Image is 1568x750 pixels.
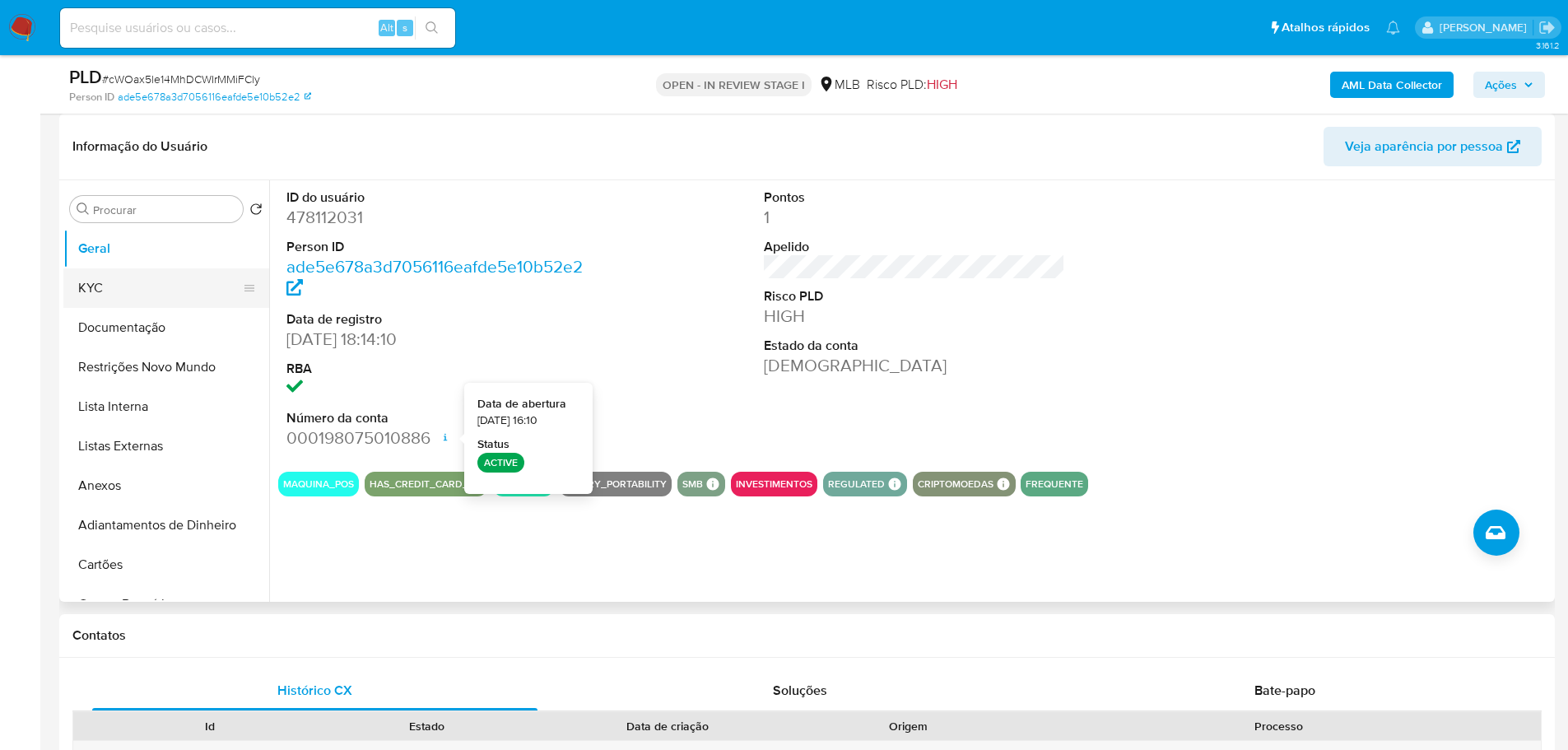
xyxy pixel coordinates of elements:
[277,681,352,700] span: Histórico CX
[1536,39,1560,52] span: 3.161.2
[1028,718,1529,734] div: Processo
[63,308,269,347] button: Documentação
[656,73,812,96] p: OPEN - IN REVIEW STAGE I
[72,627,1542,644] h1: Contatos
[867,76,957,94] span: Risco PLD:
[764,189,1066,207] dt: Pontos
[1330,72,1454,98] button: AML Data Collector
[477,453,524,473] p: ACTIVE
[102,71,260,87] span: # cWOax5le14MhDCWIrMMiFCly
[249,203,263,221] button: Retornar ao pedido padrão
[773,681,827,700] span: Soluções
[63,585,269,624] button: Contas Bancárias
[1386,21,1400,35] a: Notificações
[764,206,1066,229] dd: 1
[63,466,269,505] button: Anexos
[1440,20,1533,35] p: lucas.portella@mercadolivre.com
[818,76,860,94] div: MLB
[114,718,307,734] div: Id
[63,426,269,466] button: Listas Externas
[1254,681,1315,700] span: Bate-papo
[118,90,311,105] a: ade5e678a3d7056116eafde5e10b52e2
[69,63,102,90] b: PLD
[286,328,589,351] dd: [DATE] 18:14:10
[1342,72,1442,98] b: AML Data Collector
[1345,127,1503,166] span: Veja aparência por pessoa
[477,412,537,429] span: [DATE] 16:10
[286,409,589,427] dt: Número da conta
[63,545,269,585] button: Cartões
[402,20,407,35] span: s
[380,20,393,35] span: Alt
[764,305,1066,328] dd: HIGH
[286,310,589,328] dt: Data de registro
[286,189,589,207] dt: ID do usuário
[63,505,269,545] button: Adiantamentos de Dinheiro
[286,426,589,450] dd: 000198075010886
[415,16,449,40] button: search-icon
[77,203,90,216] button: Procurar
[63,387,269,426] button: Lista Interna
[60,17,455,39] input: Pesquise usuários ou casos...
[93,203,236,217] input: Procurar
[286,360,589,378] dt: RBA
[63,347,269,387] button: Restrições Novo Mundo
[764,354,1066,377] dd: [DEMOGRAPHIC_DATA]
[286,238,589,256] dt: Person ID
[477,396,566,412] strong: Data de abertura
[764,287,1066,305] dt: Risco PLD
[286,206,589,229] dd: 478112031
[1473,72,1545,98] button: Ações
[547,718,789,734] div: Data de criação
[764,238,1066,256] dt: Apelido
[286,254,583,301] a: ade5e678a3d7056116eafde5e10b52e2
[1324,127,1542,166] button: Veja aparência por pessoa
[812,718,1005,734] div: Origem
[63,268,256,308] button: KYC
[477,436,509,453] strong: Status
[63,229,269,268] button: Geral
[927,75,957,94] span: HIGH
[764,337,1066,355] dt: Estado da conta
[69,90,114,105] b: Person ID
[1485,72,1517,98] span: Ações
[1282,19,1370,36] span: Atalhos rápidos
[330,718,523,734] div: Estado
[72,138,207,155] h1: Informação do Usuário
[1538,19,1556,36] a: Sair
